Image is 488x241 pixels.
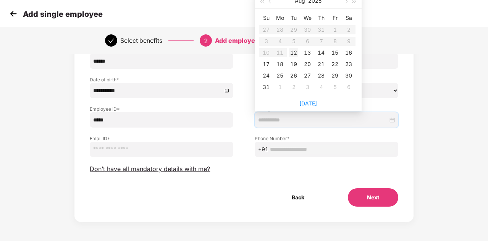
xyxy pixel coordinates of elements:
[287,47,301,58] td: 2025-08-12
[330,82,339,92] div: 5
[287,70,301,81] td: 2025-08-26
[328,12,342,24] th: Fr
[328,47,342,58] td: 2025-08-15
[262,82,271,92] div: 31
[317,60,326,69] div: 21
[287,12,301,24] th: Tu
[344,60,353,69] div: 23
[273,70,287,81] td: 2025-08-25
[342,58,355,70] td: 2025-08-23
[262,60,271,69] div: 17
[344,82,353,92] div: 6
[90,106,233,112] label: Employee ID
[314,81,328,93] td: 2025-09-04
[301,12,314,24] th: We
[204,37,208,45] span: 2
[273,12,287,24] th: Mo
[301,81,314,93] td: 2025-09-03
[317,48,326,57] div: 14
[259,58,273,70] td: 2025-08-17
[317,82,326,92] div: 4
[255,135,398,142] label: Phone Number
[314,70,328,81] td: 2025-08-28
[299,100,317,107] a: [DATE]
[273,58,287,70] td: 2025-08-18
[258,145,268,154] span: +91
[275,82,284,92] div: 1
[314,12,328,24] th: Th
[90,165,210,173] span: Don’t have all mandatory details with me?
[303,82,312,92] div: 3
[314,47,328,58] td: 2025-08-14
[90,135,233,142] label: Email ID
[348,188,398,207] button: Next
[317,71,326,80] div: 28
[273,81,287,93] td: 2025-09-01
[330,71,339,80] div: 29
[215,34,281,47] div: Add employee details
[330,60,339,69] div: 22
[289,60,298,69] div: 19
[301,58,314,70] td: 2025-08-20
[273,188,323,207] button: Back
[289,48,298,57] div: 12
[259,81,273,93] td: 2025-08-31
[342,81,355,93] td: 2025-09-06
[330,48,339,57] div: 15
[259,70,273,81] td: 2025-08-24
[287,58,301,70] td: 2025-08-19
[342,70,355,81] td: 2025-08-30
[328,70,342,81] td: 2025-08-29
[301,47,314,58] td: 2025-08-13
[342,12,355,24] th: Sa
[328,81,342,93] td: 2025-09-05
[120,34,162,47] div: Select benefits
[90,76,233,83] label: Date of birth
[289,82,298,92] div: 2
[344,71,353,80] div: 30
[275,71,284,80] div: 25
[301,70,314,81] td: 2025-08-27
[289,71,298,80] div: 26
[303,60,312,69] div: 20
[344,48,353,57] div: 16
[314,58,328,70] td: 2025-08-21
[328,58,342,70] td: 2025-08-22
[303,48,312,57] div: 13
[8,8,19,19] img: svg+xml;base64,PHN2ZyB4bWxucz0iaHR0cDovL3d3dy53My5vcmcvMjAwMC9zdmciIHdpZHRoPSIzMCIgaGVpZ2h0PSIzMC...
[259,12,273,24] th: Su
[275,60,284,69] div: 18
[262,71,271,80] div: 24
[342,47,355,58] td: 2025-08-16
[303,71,312,80] div: 27
[108,38,114,44] span: check
[287,81,301,93] td: 2025-09-02
[23,10,103,19] p: Add single employee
